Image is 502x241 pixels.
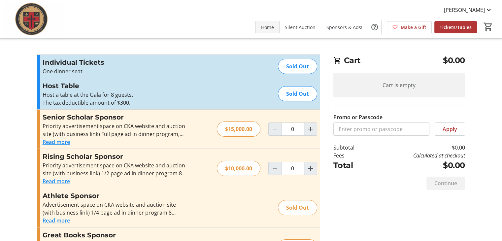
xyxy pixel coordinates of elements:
div: Priority advertisement space on CKA website and auction site (with business link) 1/2 page ad in ... [43,161,187,177]
div: $15,000.00 [217,121,260,137]
h3: Athlete Sponsor [43,191,187,201]
a: Home [256,21,279,33]
td: Calculated at checkout [371,152,465,159]
h3: Host Table [43,81,187,91]
button: Increment by one [304,162,317,175]
button: Read more [43,177,70,185]
a: Tickets/Tables [434,21,477,33]
td: $0.00 [371,159,465,171]
p: Host a table at the Gala for 8 guests. [43,91,187,99]
span: [PERSON_NAME] [444,6,485,14]
label: Promo or Passcode [333,113,383,121]
div: Sold Out [278,86,317,101]
span: Silent Auction [285,24,316,31]
button: Read more [43,217,70,224]
input: Enter promo or passcode [333,122,429,136]
td: Total [333,159,372,171]
h3: Senior Scholar Sponsor [43,112,187,122]
input: Senior Scholar Sponsor Quantity [281,122,304,136]
td: Fees [333,152,372,159]
button: Help [368,20,381,34]
button: Read more [43,138,70,146]
td: $0.00 [371,144,465,152]
p: One dinner seat [43,67,187,75]
span: Tickets/Tables [440,24,472,31]
a: Silent Auction [280,21,321,33]
p: The tax deductible amount of $300. [43,99,187,107]
img: Cardinal Kung Academy's Logo [4,3,63,36]
span: Home [261,24,274,31]
a: Make a Gift [387,21,432,33]
div: Sold Out [278,59,317,74]
span: Make a Gift [401,24,426,31]
h3: Great Books Sponsor [43,230,187,240]
div: Priority advertisement space on CKA website and auction site (with business link) Full page ad in... [43,122,187,138]
span: Sponsors & Ads! [326,24,362,31]
button: Cart [482,21,494,33]
div: Cart is empty [333,73,465,97]
button: Apply [435,122,465,136]
a: Sponsors & Ads! [321,21,368,33]
div: Advertisement space on CKA website and auction site (with business link) 1/4 page ad in dinner pr... [43,201,187,217]
td: Subtotal [333,144,372,152]
button: Increment by one [304,123,317,135]
div: Sold Out [278,200,317,215]
input: Rising Scholar Sponsor Quantity [281,162,304,175]
div: $10,000.00 [217,161,260,176]
button: [PERSON_NAME] [439,5,498,15]
span: Apply [443,125,457,133]
h2: Cart [333,54,465,68]
span: $0.00 [443,54,465,66]
h3: Individual Tickets [43,57,187,67]
h3: Rising Scholar Sponsor [43,152,187,161]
